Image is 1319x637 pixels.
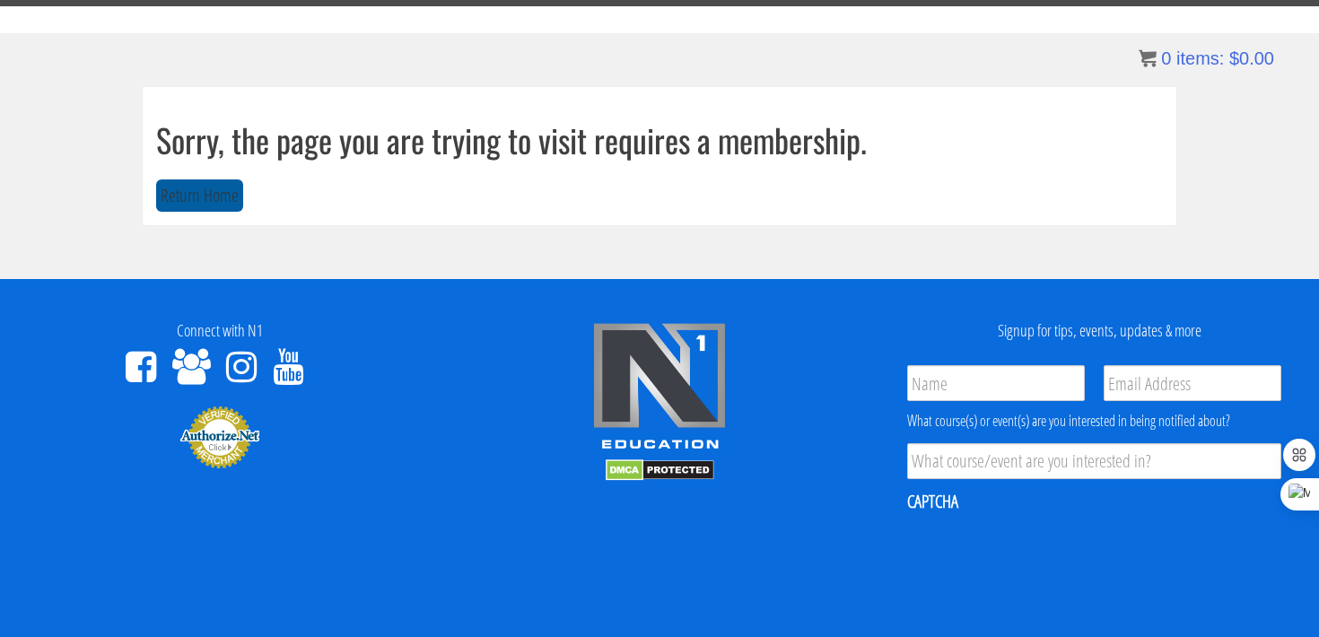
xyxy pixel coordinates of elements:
div: What course(s) or event(s) are you interested in being notified about? [907,410,1281,432]
input: What course/event are you interested in? [907,443,1281,479]
span: $ [1229,48,1239,68]
a: 0 items: $0.00 [1139,48,1274,68]
bdi: 0.00 [1229,48,1274,68]
h4: Signup for tips, events, updates & more [893,322,1306,340]
label: CAPTCHA [907,490,958,513]
input: Name [907,365,1085,401]
img: icon11.png [1139,49,1157,67]
h4: Connect with N1 [13,322,426,340]
h1: Sorry, the page you are trying to visit requires a membership. [156,122,1163,158]
img: DMCA.com Protection Status [606,459,714,481]
button: Return Home [156,179,243,213]
input: Email Address [1104,365,1281,401]
span: 0 [1161,48,1171,68]
span: items: [1176,48,1224,68]
img: Authorize.Net Merchant - Click to Verify [179,405,260,469]
img: n1-edu-logo [592,322,727,455]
